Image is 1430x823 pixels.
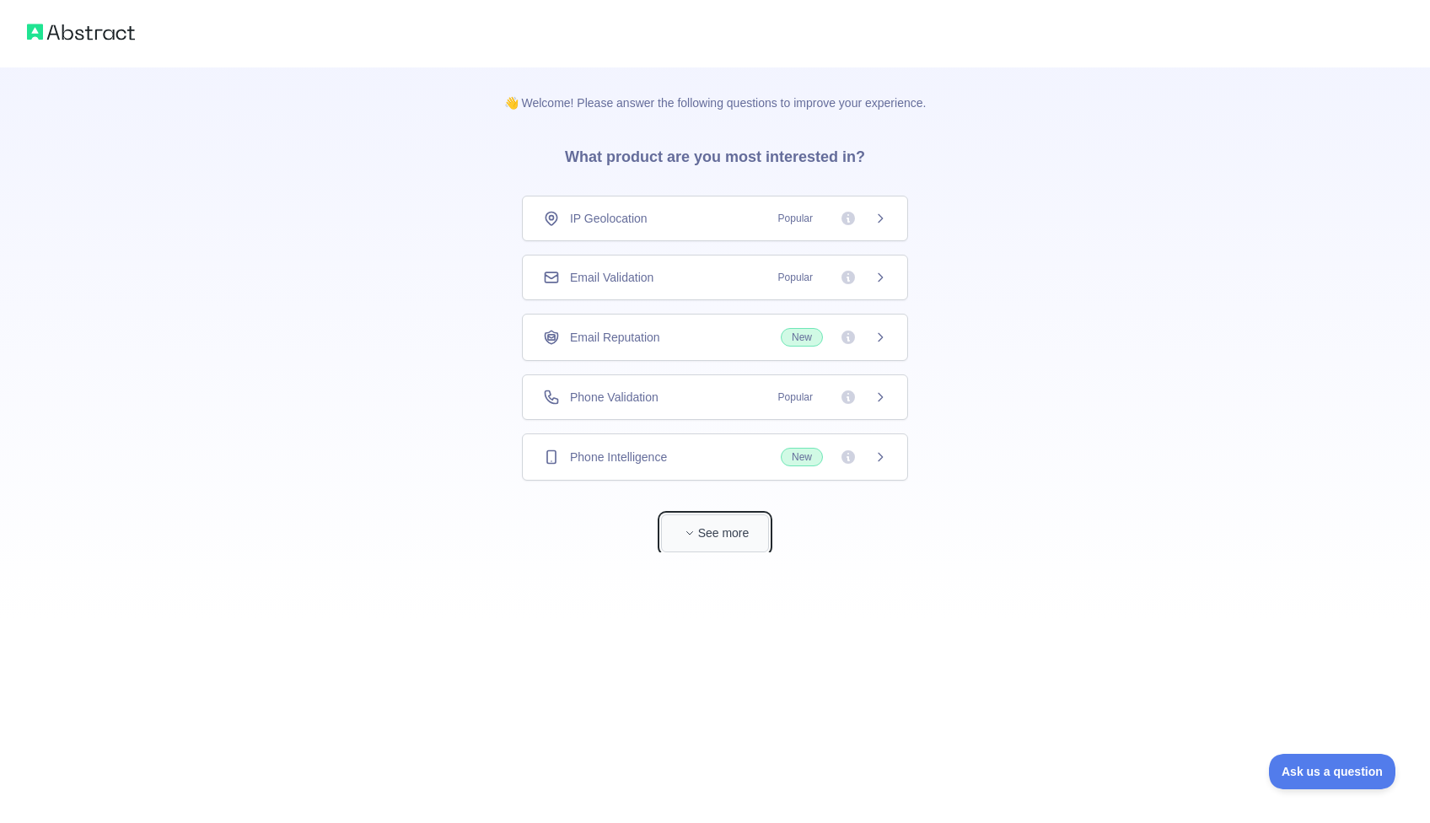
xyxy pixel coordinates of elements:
span: Phone Validation [570,389,659,406]
span: Popular [768,269,823,286]
p: 👋 Welcome! Please answer the following questions to improve your experience. [477,67,954,111]
span: IP Geolocation [570,210,648,227]
span: Popular [768,389,823,406]
span: New [781,448,823,466]
span: Email Reputation [570,329,660,346]
img: Abstract logo [27,20,135,44]
button: See more [661,514,769,552]
iframe: Toggle Customer Support [1269,754,1396,789]
span: Email Validation [570,269,653,286]
span: Phone Intelligence [570,449,667,465]
h3: What product are you most interested in? [538,111,892,196]
span: New [781,328,823,347]
span: Popular [768,210,823,227]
